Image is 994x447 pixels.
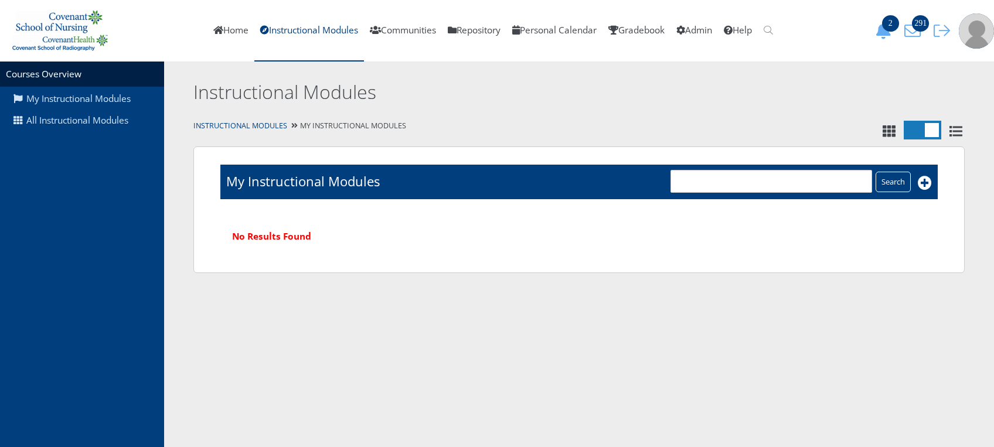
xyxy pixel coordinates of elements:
a: 2 [871,24,900,36]
h2: Instructional Modules [193,79,794,105]
a: Courses Overview [6,68,81,80]
span: 2 [882,15,899,32]
a: Instructional Modules [193,121,287,131]
button: 2 [871,22,900,39]
a: 291 [900,24,930,36]
i: Tile [880,125,898,138]
div: My Instructional Modules [164,118,994,135]
input: Search [876,172,911,192]
button: 291 [900,22,930,39]
img: user-profile-default-picture.png [959,13,994,49]
span: 291 [912,15,929,32]
h1: My Instructional Modules [226,172,380,190]
i: List [947,125,965,138]
i: Add New [918,176,932,190]
div: No Results Found [220,218,938,255]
